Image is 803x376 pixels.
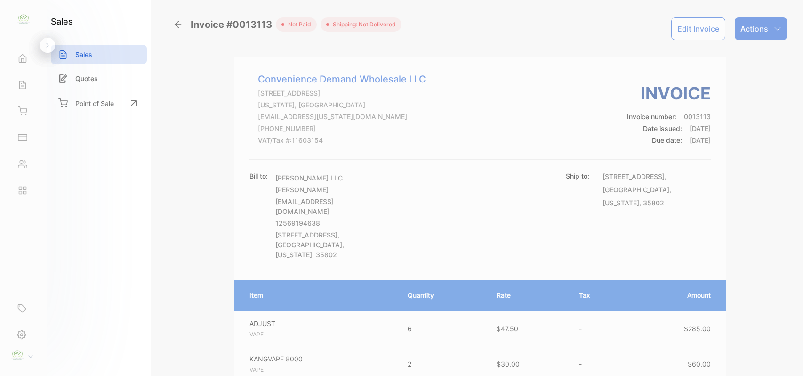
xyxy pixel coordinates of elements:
[652,136,682,144] span: Due date:
[258,100,426,110] p: [US_STATE], [GEOGRAPHIC_DATA]
[579,324,619,334] p: -
[258,135,426,145] p: VAT/Tax #: 11603154
[275,185,384,195] p: [PERSON_NAME]
[16,12,31,26] img: logo
[249,319,391,328] p: ADJUST
[690,124,711,132] span: [DATE]
[763,336,803,376] iframe: LiveChat chat widget
[275,218,384,228] p: 12569194638
[740,23,768,34] p: Actions
[735,17,787,40] button: Actions
[249,366,391,374] p: VAPE
[643,124,682,132] span: Date issued:
[627,81,711,106] h3: Invoice
[497,325,518,333] span: $47.50
[249,354,391,364] p: KANGVAPE 8000
[602,172,665,180] span: [STREET_ADDRESS]
[579,359,619,369] p: -
[75,74,98,83] p: Quotes
[627,113,676,121] span: Invoice number:
[258,88,426,98] p: [STREET_ADDRESS],
[284,20,311,29] span: not paid
[638,290,710,300] p: Amount
[312,251,337,259] span: , 35802
[275,173,384,183] p: [PERSON_NAME] LLC
[249,290,389,300] p: Item
[191,17,276,32] span: Invoice #0013113
[684,113,711,121] span: 0013113
[258,123,426,133] p: [PHONE_NUMBER]
[579,290,619,300] p: Tax
[51,15,73,28] h1: sales
[275,196,384,216] p: [EMAIL_ADDRESS][DOMAIN_NAME]
[671,17,725,40] button: Edit Invoice
[75,49,92,59] p: Sales
[684,325,711,333] span: $285.00
[566,171,589,181] p: Ship to:
[258,72,426,86] p: Convenience Demand Wholesale LLC
[51,69,147,88] a: Quotes
[639,199,664,207] span: , 35802
[408,359,478,369] p: 2
[329,20,396,29] span: Shipping: Not Delivered
[497,290,560,300] p: Rate
[249,171,268,181] p: Bill to:
[51,93,147,114] a: Point of Sale
[249,330,391,339] p: VAPE
[258,112,426,122] p: [EMAIL_ADDRESS][US_STATE][DOMAIN_NAME]
[408,324,478,334] p: 6
[408,290,478,300] p: Quantity
[275,231,337,239] span: [STREET_ADDRESS]
[10,348,24,362] img: profile
[51,45,147,64] a: Sales
[688,360,711,368] span: $60.00
[690,136,711,144] span: [DATE]
[497,360,520,368] span: $30.00
[75,98,114,108] p: Point of Sale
